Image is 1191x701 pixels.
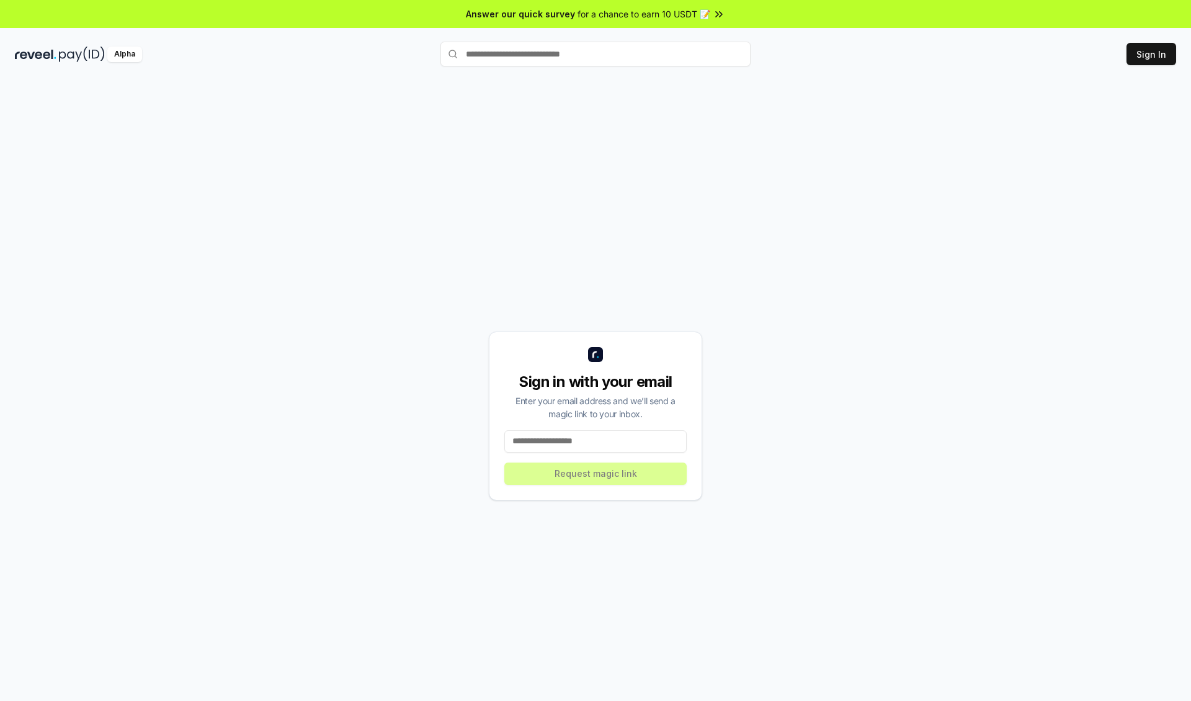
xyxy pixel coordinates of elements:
div: Sign in with your email [504,372,687,392]
img: pay_id [59,47,105,62]
img: reveel_dark [15,47,56,62]
span: Answer our quick survey [466,7,575,20]
button: Sign In [1126,43,1176,65]
div: Alpha [107,47,142,62]
span: for a chance to earn 10 USDT 📝 [578,7,710,20]
div: Enter your email address and we’ll send a magic link to your inbox. [504,394,687,420]
img: logo_small [588,347,603,362]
